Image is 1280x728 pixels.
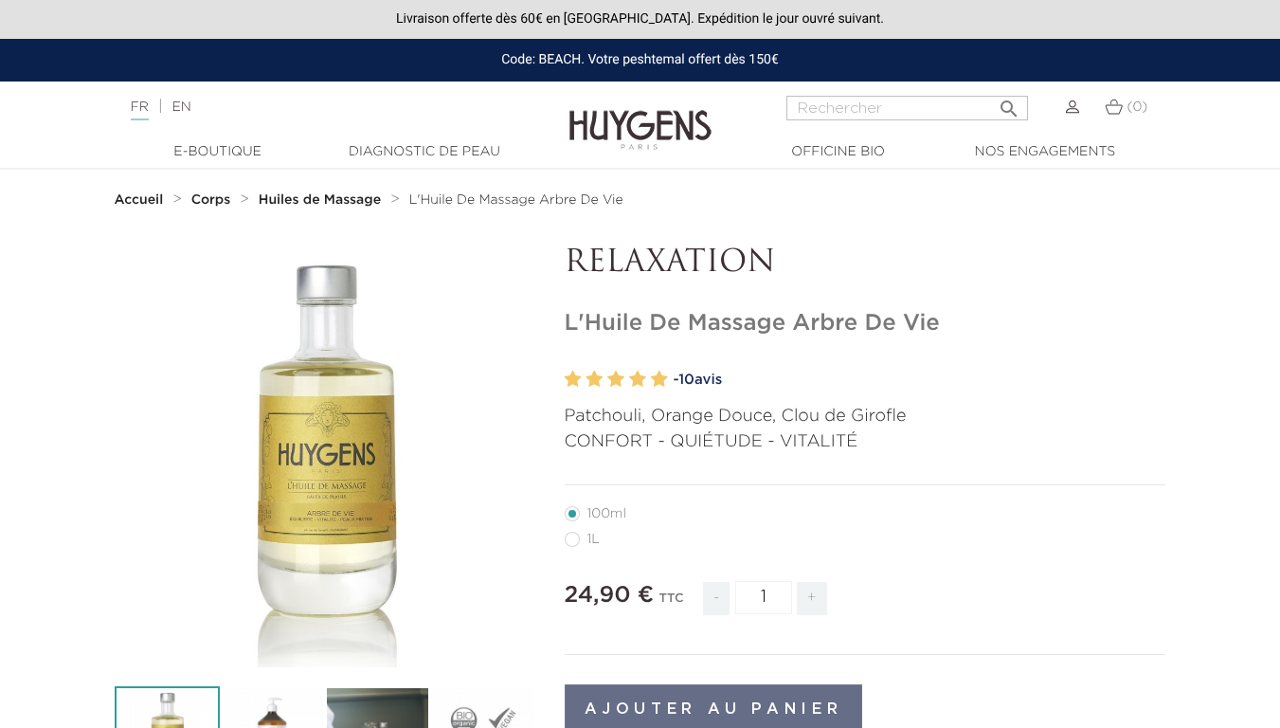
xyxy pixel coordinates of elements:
[703,582,730,615] span: -
[797,582,827,615] span: +
[131,100,149,120] a: FR
[735,581,792,614] input: Quantité
[565,404,1166,429] p: Patchouli, Orange Douce, Clou de Girofle
[565,584,655,607] span: 24,90 €
[674,366,1166,394] a: -10avis
[565,506,649,521] label: 100ml
[659,578,684,629] div: TTC
[115,192,168,208] a: Accueil
[586,366,603,393] label: 2
[171,100,190,114] a: EN
[565,246,1166,282] p: RELAXATION
[409,192,623,208] a: L'Huile De Massage Arbre De Vie
[565,310,1166,337] h1: L'Huile De Massage Arbre De Vie
[950,142,1140,162] a: Nos engagements
[744,142,933,162] a: Officine Bio
[651,366,668,393] label: 5
[565,532,622,547] label: 1L
[565,429,1166,455] p: CONFORT - QUIÉTUDE - VITALITÉ
[569,80,712,153] img: Huygens
[259,192,386,208] a: Huiles de Massage
[191,193,231,207] strong: Corps
[992,90,1026,116] button: 
[678,373,694,387] span: 10
[565,366,582,393] label: 1
[607,366,624,393] label: 3
[259,193,381,207] strong: Huiles de Massage
[629,366,646,393] label: 4
[191,192,235,208] a: Corps
[115,193,164,207] strong: Accueil
[998,92,1020,115] i: 
[409,193,623,207] span: L'Huile De Massage Arbre De Vie
[786,96,1028,120] input: Rechercher
[1127,100,1147,114] span: (0)
[121,96,519,118] div: |
[123,142,313,162] a: E-Boutique
[330,142,519,162] a: Diagnostic de peau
